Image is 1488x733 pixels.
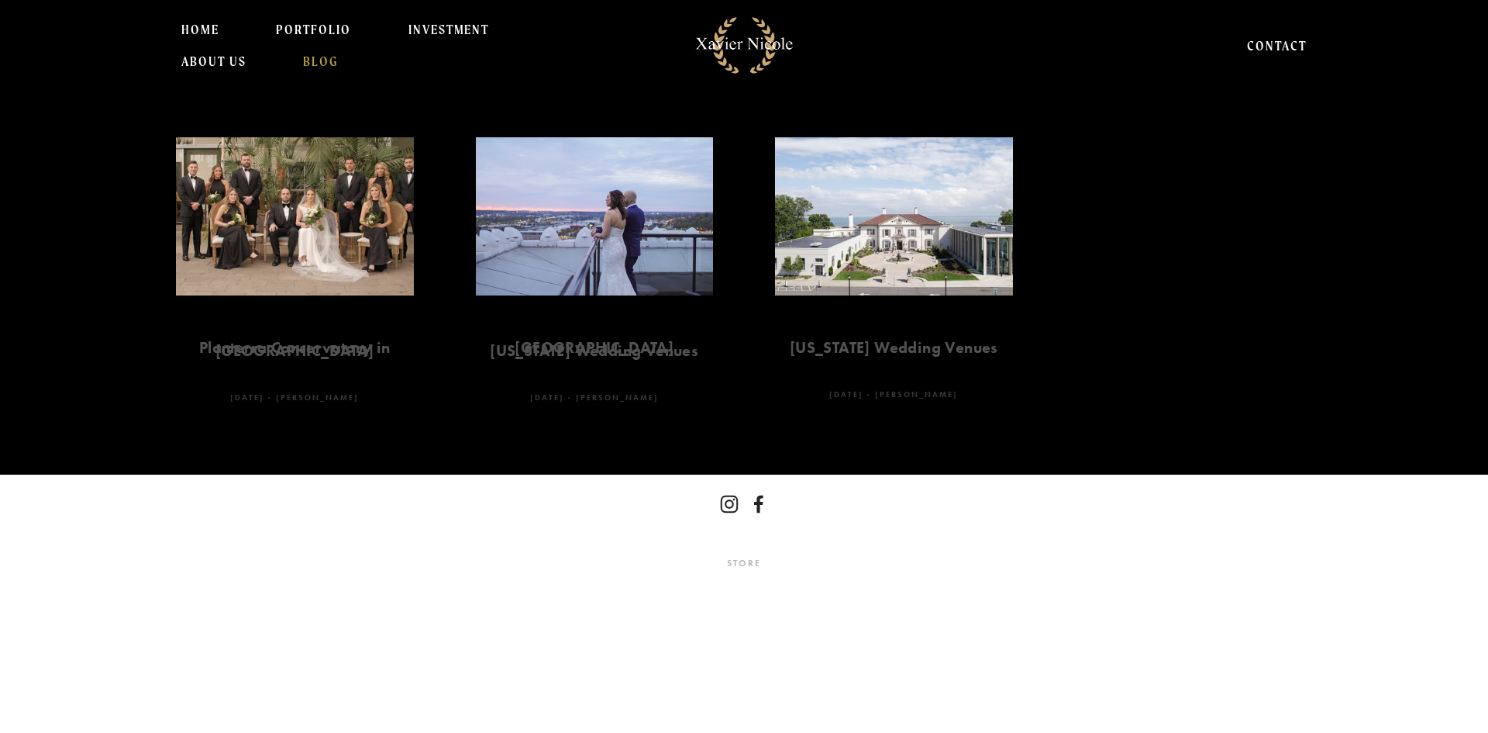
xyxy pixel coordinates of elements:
a: Planterra Conservatory in [GEOGRAPHIC_DATA] [176,346,414,352]
a: Xavier Nicole Videography [749,495,768,513]
time: [DATE] [530,383,564,413]
a: [US_STATE] Wedding Venues [775,346,1013,349]
img: Grand Rapids Michigan Wedding Venues [454,137,735,296]
a: CONTACT [1247,29,1307,61]
time: [DATE] [230,383,264,413]
img: Michigan Wedding Venues [753,137,1035,296]
a: [GEOGRAPHIC_DATA] [US_STATE] Wedding Venues [476,346,714,352]
a: Instagram [720,495,739,513]
img: Planterra Conservatory in West Bloomfield [154,137,436,296]
a: About Us [181,46,246,77]
time: [DATE] [829,380,863,410]
a: [PERSON_NAME] [564,383,659,413]
a: INVESTMENT [408,14,490,45]
a: [PERSON_NAME] [863,380,958,410]
a: BLOG [303,46,338,77]
a: Store [727,555,771,572]
img: Michigan Wedding Videographers | Detroit Cinematic Wedding Films By Xavier Nicole [687,9,802,82]
a: HOME [181,14,219,45]
a: [PERSON_NAME] [264,383,359,413]
a: PORTFOLIO [276,14,351,45]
